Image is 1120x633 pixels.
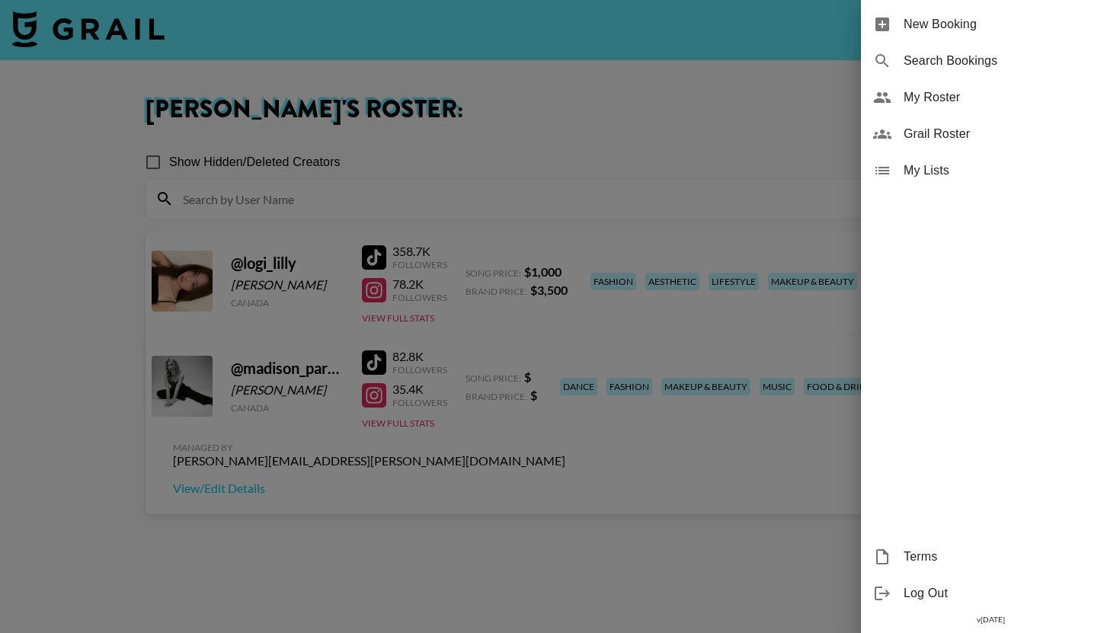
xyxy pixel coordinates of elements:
[861,116,1120,152] div: Grail Roster
[861,575,1120,612] div: Log Out
[904,161,1108,180] span: My Lists
[861,6,1120,43] div: New Booking
[861,539,1120,575] div: Terms
[861,152,1120,189] div: My Lists
[904,52,1108,70] span: Search Bookings
[861,43,1120,79] div: Search Bookings
[861,612,1120,628] div: v [DATE]
[904,584,1108,603] span: Log Out
[904,125,1108,143] span: Grail Roster
[904,88,1108,107] span: My Roster
[904,15,1108,34] span: New Booking
[904,548,1108,566] span: Terms
[861,79,1120,116] div: My Roster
